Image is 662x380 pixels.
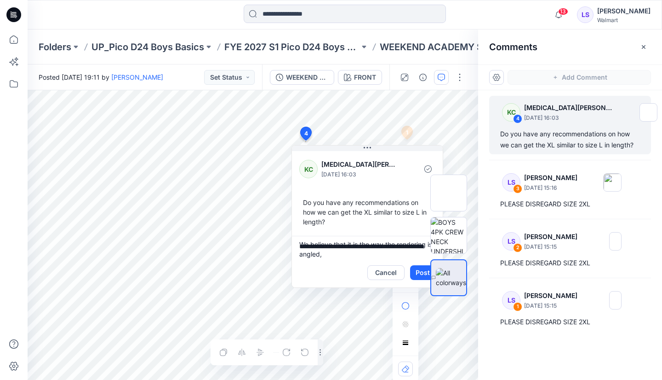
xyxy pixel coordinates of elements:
p: WEEKEND ACADEMY STRETCH CREWNECK TEE [380,41,515,53]
p: [DATE] 15:15 [524,242,583,251]
span: Posted [DATE] 19:11 by [39,72,163,82]
p: [DATE] 15:16 [524,183,577,193]
div: 1 [513,302,522,311]
div: WEEKEND ACADEMY STRETCH CREWNECK TEE [286,72,328,82]
div: LS [502,232,520,251]
p: [PERSON_NAME] [524,231,583,242]
button: Post [410,265,435,280]
div: Do you have any recommendations on how we can get the XL similar to size L in length? [299,194,435,230]
a: FYE 2027 S1 Pico D24 Boys Basics Board [224,41,360,53]
div: 4 [513,114,522,123]
button: Add Comment [508,70,651,85]
p: [PERSON_NAME] [524,172,577,183]
div: KC [299,160,318,178]
p: [DATE] 15:15 [524,301,583,310]
button: Details [416,70,430,85]
div: LS [502,173,520,192]
a: [PERSON_NAME] [111,73,163,81]
div: LS [577,6,594,23]
a: Folders [39,41,71,53]
p: [DATE] 16:03 [321,170,396,179]
p: [MEDICAL_DATA][PERSON_NAME] [524,102,614,113]
button: FRONT [338,70,382,85]
div: Do you have any recommendations on how we can get the XL similar to size L in length? [500,129,640,151]
div: 3 [513,184,522,193]
div: 2 [513,243,522,252]
div: LS [502,291,520,310]
div: PLEASE DISREGARD SIZE 2XL [500,199,640,210]
p: [PERSON_NAME] [524,290,583,301]
div: [PERSON_NAME] [597,6,651,17]
img: BOYS 4PK CREW NECK UNDERSHIRT_S-XXL_Front Heat [431,217,467,253]
img: All colorways [436,268,466,287]
div: PLEASE DISREGARD SIZE 2XL [500,257,640,269]
button: WEEKEND ACADEMY STRETCH CREWNECK TEE [270,70,334,85]
a: UP_Pico D24 Boys Basics [91,41,204,53]
div: KC [502,103,520,122]
h2: Comments [489,41,537,53]
span: 4 [304,129,308,138]
span: 13 [558,8,568,15]
p: [MEDICAL_DATA][PERSON_NAME] [321,159,396,170]
div: FRONT [354,72,376,82]
div: PLEASE DISREGARD SIZE 2XL [500,316,640,327]
p: [DATE] 16:03 [524,113,614,123]
button: Cancel [367,265,405,280]
div: Walmart [597,17,651,23]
